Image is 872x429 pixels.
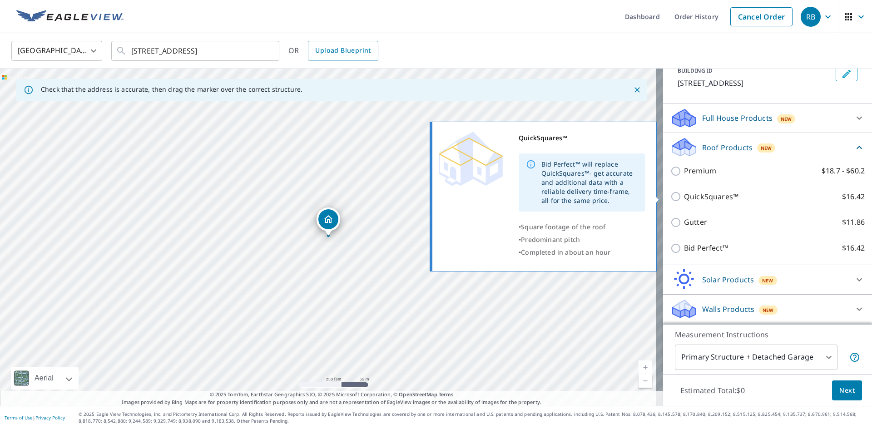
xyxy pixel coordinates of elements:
div: Full House ProductsNew [670,107,865,129]
span: Completed in about an hour [521,248,610,256]
a: Upload Blueprint [308,41,378,61]
span: New [763,306,774,314]
span: Predominant pitch [521,235,580,244]
div: • [519,233,645,246]
p: Roof Products [702,142,753,153]
p: Bid Perfect™ [684,242,728,254]
p: $11.86 [842,217,865,228]
span: Upload Blueprint [315,45,371,56]
div: RB [801,7,821,27]
div: Dropped pin, building 1, Residential property, 4220 SW Tunnelwood St Portland, OR 97221 [317,207,340,236]
p: $18.7 - $60.2 [822,165,865,177]
p: [STREET_ADDRESS] [678,78,832,89]
div: Roof ProductsNew [670,137,865,158]
p: Check that the address is accurate, then drag the marker over the correct structure. [41,85,302,94]
button: Next [832,380,862,401]
div: • [519,246,645,259]
div: Walls ProductsNew [670,298,865,320]
p: $16.42 [842,191,865,202]
div: Bid Perfect™ will replace QuickSquares™- get accurate and additional data with a reliable deliver... [541,156,638,209]
p: Gutter [684,217,707,228]
img: EV Logo [16,10,124,24]
button: Edit building 1 [836,67,857,81]
span: New [781,115,792,123]
a: Current Level 17, Zoom Out [639,374,652,388]
input: Search by address or latitude-longitude [131,38,261,64]
p: © 2025 Eagle View Technologies, Inc. and Pictometry International Corp. All Rights Reserved. Repo... [79,411,867,424]
div: Aerial [32,367,56,390]
a: Current Level 17, Zoom In [639,360,652,374]
a: OpenStreetMap [399,391,437,398]
div: • [519,221,645,233]
a: Cancel Order [730,7,793,26]
button: Close [631,84,643,96]
span: Square footage of the roof [521,222,605,231]
div: Primary Structure + Detached Garage [675,345,837,370]
span: New [762,277,773,284]
img: Premium [439,132,503,186]
span: Your report will include the primary structure and a detached garage if one exists. [849,352,860,363]
p: | [5,415,65,420]
span: Next [839,385,855,396]
p: BUILDING ID [678,67,713,74]
p: Full House Products [702,113,773,123]
span: New [761,144,772,152]
div: Aerial [11,367,79,390]
p: $16.42 [842,242,865,254]
p: Estimated Total: $0 [673,380,752,400]
p: Measurement Instructions [675,329,860,340]
p: Solar Products [702,274,754,285]
p: Walls Products [702,304,754,315]
a: Terms of Use [5,414,33,421]
p: Premium [684,165,716,177]
div: Solar ProductsNew [670,269,865,291]
p: QuickSquares™ [684,191,738,202]
a: Terms [439,391,454,398]
div: OR [288,41,378,61]
span: © 2025 TomTom, Earthstar Geographics SIO, © 2025 Microsoft Corporation, © [210,391,454,399]
a: Privacy Policy [35,414,65,421]
div: [GEOGRAPHIC_DATA] [11,38,102,64]
div: QuickSquares™ [519,132,645,144]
